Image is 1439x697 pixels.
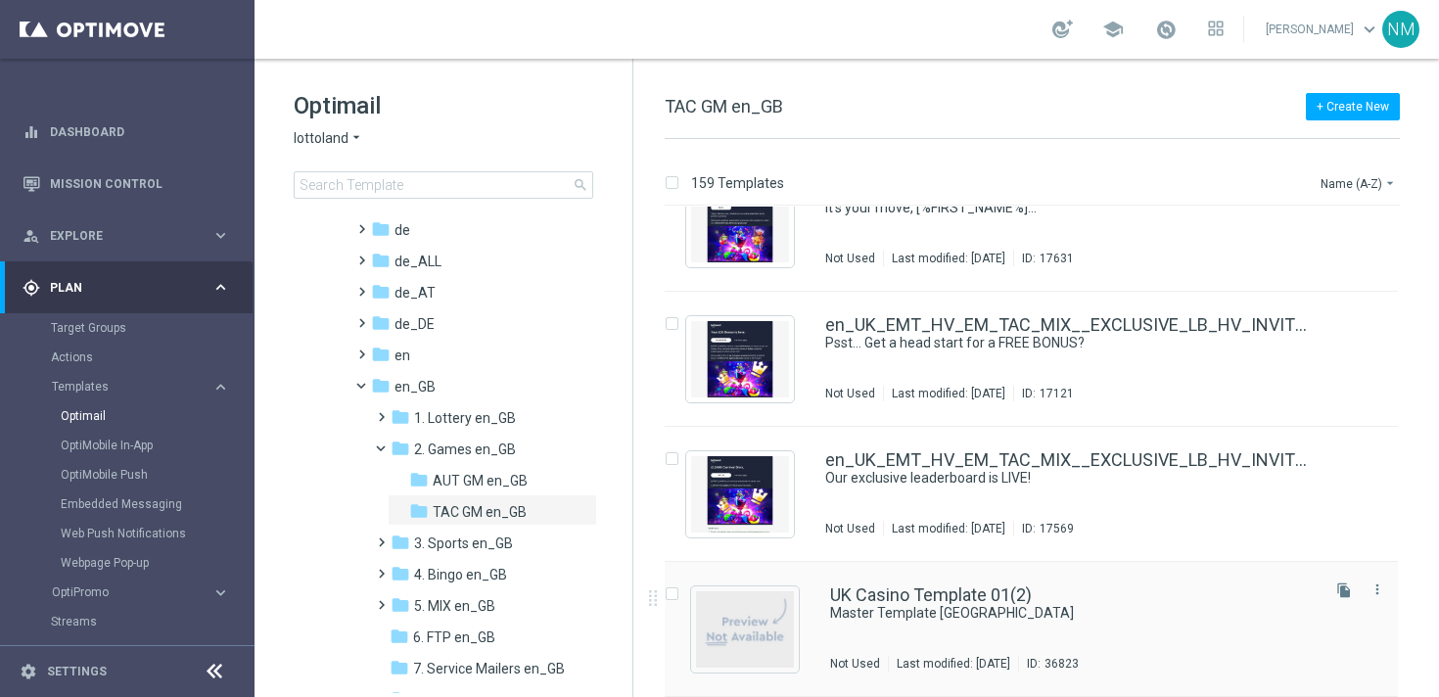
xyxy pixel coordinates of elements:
span: de_ALL [395,253,441,270]
div: Embedded Messaging [61,489,253,519]
a: OptiMobile Push [61,467,204,483]
div: OptiPromo [51,578,253,607]
i: keyboard_arrow_right [211,583,230,602]
i: keyboard_arrow_right [211,378,230,396]
button: gps_fixed Plan keyboard_arrow_right [22,280,231,296]
i: folder [409,470,429,489]
p: 159 Templates [691,174,784,192]
a: Mission Control [50,158,230,209]
i: person_search [23,227,40,245]
i: folder [409,501,429,521]
div: Templates [51,372,253,578]
i: folder [371,313,391,333]
div: Webpage Pop-up [61,548,253,578]
div: ID: [1013,251,1074,266]
div: ID: [1013,521,1074,536]
button: equalizer Dashboard [22,124,231,140]
button: + Create New [1306,93,1400,120]
div: Explore [23,227,211,245]
span: 5. MIX en_GB [414,597,495,615]
i: folder [391,595,410,615]
span: Explore [50,230,211,242]
a: Dashboard [50,106,230,158]
div: OptiPromo [52,586,211,598]
div: Not Used [825,521,875,536]
a: en_UK_EMT_HV_EM_TAC_MIX__EXCLUSIVE_LB_HV_INVITE_START_250227 [825,451,1316,469]
i: folder [371,345,391,364]
div: OptiMobile Push [61,460,253,489]
div: Mission Control [23,158,230,209]
i: equalizer [23,123,40,141]
div: Psst… Get a head start for a FREE BONUS? [825,334,1316,352]
span: de_DE [395,315,435,333]
input: Search Template [294,171,593,199]
i: more_vert [1369,581,1385,597]
i: arrow_drop_down [1382,175,1398,191]
i: folder [391,564,410,583]
a: Actions [51,349,204,365]
button: Templates keyboard_arrow_right [51,379,231,395]
span: AUT GM en_GB [433,472,528,489]
img: 17121.jpeg [691,321,789,397]
img: noPreview.jpg [696,591,794,668]
a: OptiMobile In-App [61,438,204,453]
div: 17569 [1040,521,1074,536]
a: Target Groups [51,320,204,336]
img: 17569.jpeg [691,456,789,533]
div: Press SPACE to select this row. [645,292,1435,427]
span: de [395,221,410,239]
div: Not Used [825,386,875,401]
i: folder [390,627,409,646]
i: folder [391,439,410,458]
button: more_vert [1368,578,1387,601]
i: keyboard_arrow_right [211,226,230,245]
div: Last modified: [DATE] [884,521,1013,536]
div: Last modified: [DATE] [889,656,1018,672]
i: folder [371,282,391,302]
i: folder [371,376,391,395]
i: gps_fixed [23,279,40,297]
span: de_AT [395,284,436,302]
span: school [1102,19,1124,40]
div: It’s your move, [%FIRST_NAME%]... [825,199,1316,217]
img: 17631.jpeg [691,186,789,262]
i: folder [371,219,391,239]
div: Press SPACE to select this row. [645,157,1435,292]
span: 6. FTP en_GB [413,628,495,646]
span: TAC GM en_GB [665,96,783,116]
a: Our exclusive leaderboard is LIVE! [825,469,1271,488]
div: Press SPACE to select this row. [645,562,1435,697]
div: Optimail [61,401,253,431]
div: Target Groups [51,313,253,343]
div: 17121 [1040,386,1074,401]
span: Templates [52,381,192,393]
div: Templates [52,381,211,393]
button: person_search Explore keyboard_arrow_right [22,228,231,244]
i: folder [371,251,391,270]
div: Not Used [830,656,880,672]
div: Streams [51,607,253,636]
div: Press SPACE to select this row. [645,427,1435,562]
a: UK Casino Template 01(2) [830,586,1032,604]
span: search [573,177,588,193]
a: Settings [47,666,107,677]
i: file_copy [1336,582,1352,598]
button: OptiPromo keyboard_arrow_right [51,584,231,600]
div: Not Used [825,251,875,266]
span: en_GB [395,378,436,395]
div: ID: [1018,656,1079,672]
div: Mission Control [22,176,231,192]
span: lottoland [294,129,348,148]
span: TAC GM en_GB [433,503,527,521]
span: 7. Service Mailers en_GB [413,660,565,677]
i: keyboard_arrow_right [211,278,230,297]
a: Optimail [61,408,204,424]
i: settings [20,663,37,680]
span: OptiPromo [52,586,192,598]
div: Plan [23,279,211,297]
button: lottoland arrow_drop_down [294,129,364,148]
